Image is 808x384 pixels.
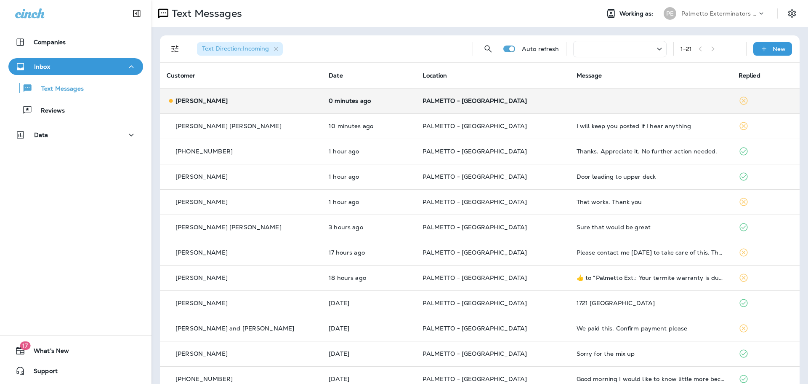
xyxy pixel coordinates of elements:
span: Date [329,72,343,79]
div: That works. Thank you [577,199,725,205]
p: Data [34,132,48,138]
span: Customer [167,72,195,79]
p: Aug 15, 2025 07:11 AM [329,376,409,382]
p: Palmetto Exterminators LLC [681,10,757,17]
button: Settings [784,6,800,21]
p: Inbox [34,63,50,70]
p: New [773,46,786,52]
p: Companies [34,39,66,46]
p: [PERSON_NAME] [175,249,228,256]
div: I will keep you posted if I hear anything [577,123,725,129]
div: Door leading to upper deck [577,173,725,180]
span: PALMETTO - [GEOGRAPHIC_DATA] [423,249,527,256]
span: Replied [739,72,760,79]
span: PALMETTO - [GEOGRAPHIC_DATA] [423,350,527,357]
button: 17What's New [8,342,143,359]
p: [PERSON_NAME] [PERSON_NAME] [175,224,282,231]
button: Filters [167,40,183,57]
p: [PHONE_NUMBER] [175,148,233,155]
div: Sorry for the mix up [577,350,725,357]
p: Aug 18, 2025 07:56 AM [329,224,409,231]
button: Inbox [8,58,143,75]
p: [PERSON_NAME] [175,199,228,205]
span: Text Direction : Incoming [202,45,269,52]
p: [PERSON_NAME] [175,97,228,104]
p: Aug 18, 2025 09:34 AM [329,173,409,180]
p: [PHONE_NUMBER] [175,376,233,382]
div: Text Direction:Incoming [197,42,283,56]
button: Collapse Sidebar [125,5,149,22]
button: Search Messages [480,40,497,57]
p: [PERSON_NAME] [PERSON_NAME] [175,123,282,129]
span: PALMETTO - [GEOGRAPHIC_DATA] [423,375,527,383]
span: Working as: [619,10,655,17]
p: Aug 18, 2025 09:33 AM [329,199,409,205]
p: Reviews [32,107,65,115]
p: Aug 17, 2025 04:18 PM [329,274,409,281]
div: PE [664,7,676,20]
div: Good morning I would like to know little more because I have termite bound with another company. ... [577,376,725,382]
p: Auto refresh [522,46,559,52]
button: Support [8,363,143,379]
span: PALMETTO - [GEOGRAPHIC_DATA] [423,198,527,206]
div: ​👍​ to “ Palmetto Ext.: Your termite warranty is due for renewal. Visit customer.entomobrands.com... [577,274,725,281]
p: Aug 17, 2025 05:48 PM [329,249,409,256]
div: Sure that would be great [577,224,725,231]
div: 1 - 21 [680,46,692,52]
span: PALMETTO - [GEOGRAPHIC_DATA] [423,223,527,231]
div: Thanks. Appreciate it. No further action needed. [577,148,725,155]
button: Data [8,126,143,143]
p: [PERSON_NAME] and [PERSON_NAME] [175,325,294,332]
span: PALMETTO - [GEOGRAPHIC_DATA] [423,325,527,332]
span: 17 [20,341,30,350]
span: PALMETTO - [GEOGRAPHIC_DATA] [423,274,527,282]
p: [PERSON_NAME] [175,300,228,306]
p: Aug 18, 2025 10:00 AM [329,148,409,155]
span: Support [25,368,58,378]
button: Reviews [8,101,143,119]
p: Aug 18, 2025 11:13 AM [329,97,409,104]
div: Please contact me Monday, August 18th to take care of this. Thanks. [577,249,725,256]
p: [PERSON_NAME] [175,274,228,281]
span: PALMETTO - [GEOGRAPHIC_DATA] [423,148,527,155]
p: [PERSON_NAME] [175,173,228,180]
span: PALMETTO - [GEOGRAPHIC_DATA] [423,122,527,130]
span: PALMETTO - [GEOGRAPHIC_DATA] [423,173,527,180]
span: PALMETTO - [GEOGRAPHIC_DATA] [423,97,527,105]
span: Location [423,72,447,79]
p: [PERSON_NAME] [175,350,228,357]
div: 1721 Manassas [577,300,725,306]
span: What's New [25,347,69,357]
p: Aug 15, 2025 03:25 PM [329,300,409,306]
p: Aug 18, 2025 11:04 AM [329,123,409,129]
button: Text Messages [8,79,143,97]
p: Text Messages [168,7,242,20]
p: Aug 15, 2025 09:59 AM [329,325,409,332]
div: We paid this. Confirm payment please [577,325,725,332]
p: Aug 15, 2025 09:08 AM [329,350,409,357]
p: Text Messages [33,85,84,93]
span: PALMETTO - [GEOGRAPHIC_DATA] [423,299,527,307]
button: Companies [8,34,143,51]
span: Message [577,72,602,79]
